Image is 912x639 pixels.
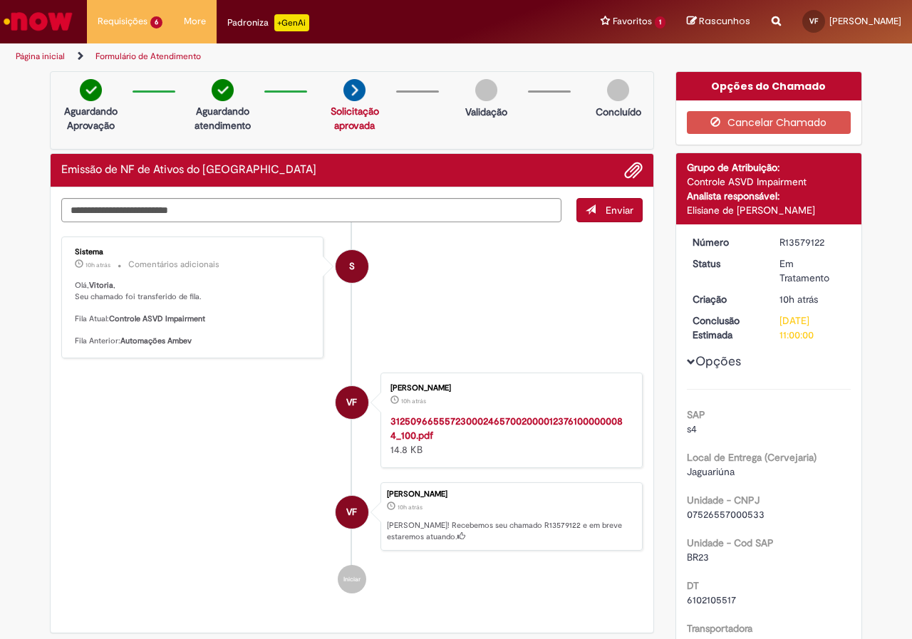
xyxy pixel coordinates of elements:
[576,198,643,222] button: Enviar
[109,313,205,324] b: Controle ASVD Impairment
[61,164,316,177] h2: Emissão de NF de Ativos do ASVD Histórico de tíquete
[398,503,423,511] time: 29/09/2025 21:44:56
[779,256,846,285] div: Em Tratamento
[346,495,357,529] span: VF
[682,256,769,271] dt: Status
[85,261,110,269] time: 29/09/2025 21:45:01
[61,482,643,551] li: Vitoria Junqueira Fornasaro
[682,235,769,249] dt: Número
[687,111,851,134] button: Cancelar Chamado
[401,397,426,405] time: 29/09/2025 21:44:44
[682,313,769,342] dt: Conclusão Estimada
[184,14,206,28] span: More
[606,204,633,217] span: Enviar
[336,496,368,529] div: Vitoria Junqueira Fornasaro
[809,16,818,26] span: VF
[398,503,423,511] span: 10h atrás
[75,280,312,347] p: Olá, , Seu chamado foi transferido de fila. Fila Atual: Fila Anterior:
[699,14,750,28] span: Rascunhos
[98,14,147,28] span: Requisições
[687,508,765,521] span: 07526557000533
[779,235,846,249] div: R13579122
[687,160,851,175] div: Grupo de Atribuição:
[346,385,357,420] span: VF
[687,579,699,592] b: DT
[212,79,234,101] img: check-circle-green.png
[387,520,635,542] p: [PERSON_NAME]! Recebemos seu chamado R13579122 e em breve estaremos atuando.
[687,189,851,203] div: Analista responsável:
[85,261,110,269] span: 10h atrás
[61,222,643,608] ul: Histórico de tíquete
[676,72,862,100] div: Opções do Chamado
[655,16,665,28] span: 1
[682,292,769,306] dt: Criação
[188,104,257,133] p: Aguardando atendimento
[779,313,846,342] div: [DATE] 11:00:00
[150,16,162,28] span: 6
[89,280,113,291] b: Vitoria
[61,198,561,222] textarea: Digite sua mensagem aqui...
[687,536,774,549] b: Unidade - Cod SAP
[336,386,368,419] div: Vitoria Junqueira Fornasaro
[829,15,901,27] span: [PERSON_NAME]
[75,248,312,256] div: Sistema
[1,7,75,36] img: ServiceNow
[128,259,219,271] small: Comentários adicionais
[624,161,643,180] button: Adicionar anexos
[56,104,125,133] p: Aguardando Aprovação
[80,79,102,101] img: check-circle-green.png
[687,451,817,464] b: Local de Entrega (Cervejaria)
[475,79,497,101] img: img-circle-grey.png
[390,414,628,457] div: 14.8 KB
[401,397,426,405] span: 10h atrás
[596,105,641,119] p: Concluído
[687,175,851,189] div: Controle ASVD Impairment
[779,292,846,306] div: 29/09/2025 21:44:56
[779,293,818,306] time: 29/09/2025 21:44:56
[687,15,750,28] a: Rascunhos
[95,51,201,62] a: Formulário de Atendimento
[387,490,635,499] div: [PERSON_NAME]
[779,293,818,306] span: 10h atrás
[687,203,851,217] div: Elisiane de [PERSON_NAME]
[11,43,597,70] ul: Trilhas de página
[613,14,652,28] span: Favoritos
[331,105,379,132] a: Solicitação aprovada
[227,14,309,31] div: Padroniza
[687,593,736,606] span: 6102105517
[687,408,705,421] b: SAP
[343,79,366,101] img: arrow-next.png
[687,622,752,635] b: Transportadora
[390,415,623,442] a: 31250966555723000246570020000123761000000084_100.pdf
[349,249,355,284] span: S
[687,551,709,563] span: BR23
[687,494,760,506] b: Unidade - CNPJ
[274,14,309,31] p: +GenAi
[607,79,629,101] img: img-circle-grey.png
[16,51,65,62] a: Página inicial
[336,250,368,283] div: System
[120,336,192,346] b: Automações Ambev
[465,105,507,119] p: Validação
[687,465,735,478] span: Jaguariúna
[687,422,697,435] span: s4
[390,384,628,393] div: [PERSON_NAME]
